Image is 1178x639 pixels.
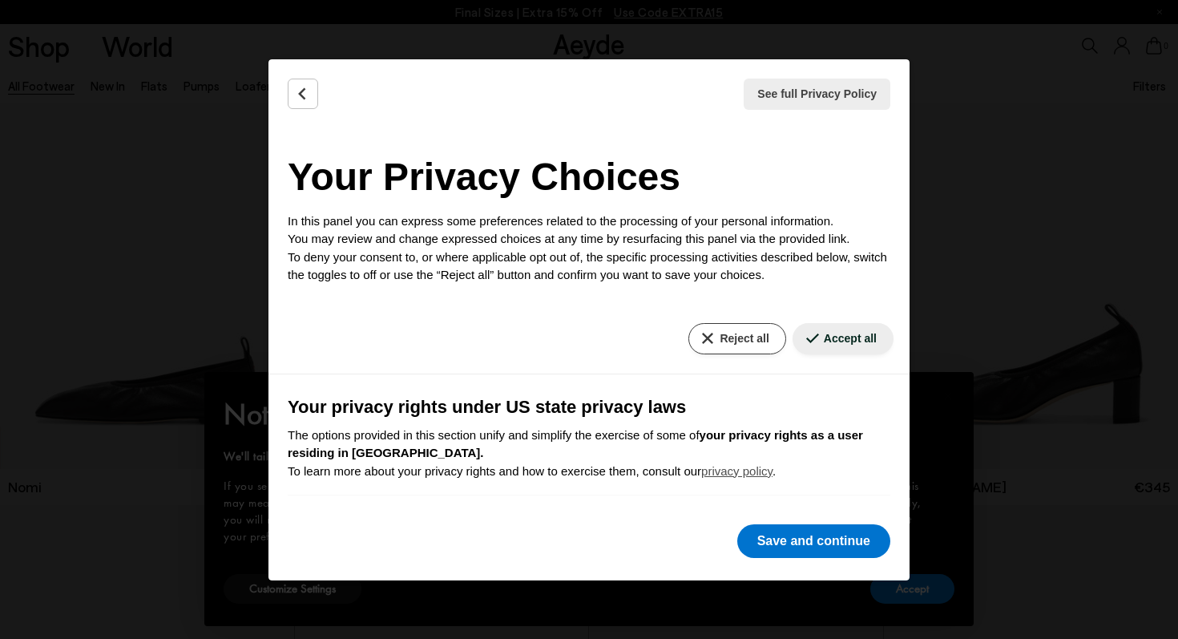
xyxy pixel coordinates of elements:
button: See full Privacy Policy [744,79,890,110]
a: privacy policy [701,464,773,478]
h3: Your privacy rights under US state privacy laws [288,394,890,420]
p: In this panel you can express some preferences related to the processing of your personal informa... [288,212,890,285]
button: Accept all [793,323,894,354]
button: Back [288,79,318,109]
b: your privacy rights as a user residing in [GEOGRAPHIC_DATA]. [288,428,863,460]
button: Reject all [688,323,785,354]
button: Save and continue [737,524,890,558]
p: The options provided in this section unify and simplify the exercise of some of To learn more abo... [288,427,890,481]
span: See full Privacy Policy [757,86,877,103]
h2: Your Privacy Choices [288,148,890,206]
